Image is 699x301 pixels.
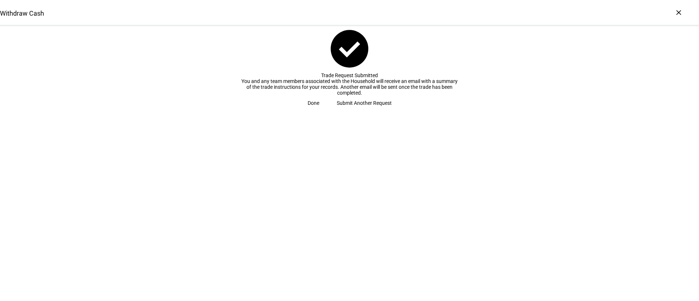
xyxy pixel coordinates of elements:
[240,72,459,78] div: Trade Request Submitted
[299,96,328,110] button: Done
[673,7,684,18] div: ×
[308,96,319,110] span: Done
[328,96,400,110] button: Submit Another Request
[337,96,392,110] span: Submit Another Request
[240,78,459,96] div: You and any team members associated with the Household will receive an email with a summary of th...
[327,26,372,71] mat-icon: check_circle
